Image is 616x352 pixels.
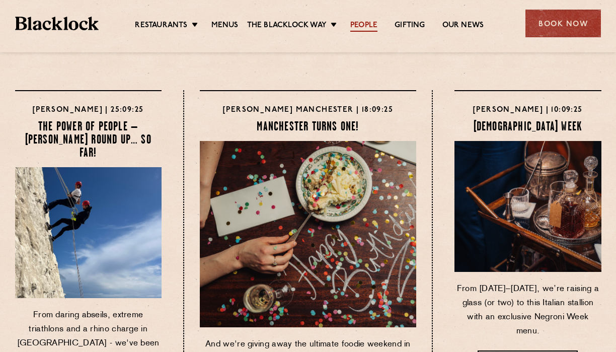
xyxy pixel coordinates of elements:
h4: [PERSON_NAME] | 25:09:25 [15,104,162,117]
img: KoWl4P10ADDlSAyYs0GLmJ1O0fTzgqz3vghPAash.jpg [15,167,162,298]
h4: MANCHESTER TURNS ONE! [200,121,416,134]
a: Gifting [395,21,425,32]
div: Book Now [525,10,601,37]
h4: [PERSON_NAME] Manchester | 18:09:25 [200,104,416,117]
a: The Blacklock Way [247,21,327,32]
img: Jun24-BLSummer-03730-Blank-labels--e1758200145668.jpg [454,141,601,272]
h4: [DEMOGRAPHIC_DATA] WEEK [454,121,601,134]
h4: [PERSON_NAME] | 10:09:25 [454,104,601,117]
h4: The Power of People – [PERSON_NAME] round up… so far! [15,121,162,160]
a: People [350,21,377,32]
img: BL_Textured_Logo-footer-cropped.svg [15,17,99,31]
a: Our News [442,21,484,32]
a: Restaurants [135,21,187,32]
img: BIRTHDAY-CHEESECAKE-Apr25-Blacklock-6834-scaled.jpg [200,141,416,327]
a: Menus [211,21,239,32]
p: From [DATE]–[DATE], we’re raising a glass (or two) to this Italian stallion with an exclusive Neg... [454,282,601,338]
